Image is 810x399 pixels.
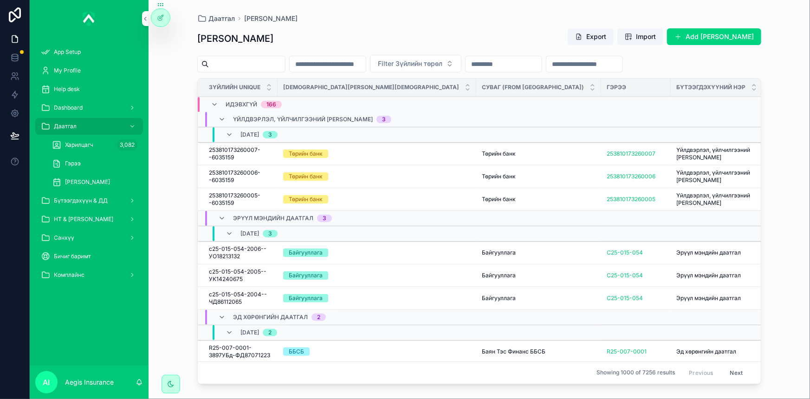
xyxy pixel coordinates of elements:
div: 3 [323,215,326,222]
span: [PERSON_NAME] [65,178,110,186]
span: Help desk [54,85,80,93]
a: 253810173260005 [607,196,665,203]
div: ББСБ [289,347,304,356]
span: Import [636,32,656,41]
span: Бүтээгдэхүүний нэр [676,84,745,91]
a: Байгууллага [482,249,596,256]
a: Эрүүл мэндийн даатгал [676,249,757,256]
a: Баян Тэс Финанс ББСБ [482,348,596,355]
a: C25-015-054 [607,294,643,302]
span: Суваг (from [GEOGRAPHIC_DATA]) [482,84,584,91]
a: C25-015-054 [607,294,665,302]
span: 253810173260007 [607,150,655,157]
span: Гэрээ [607,84,626,91]
a: Байгууллага [283,294,471,302]
a: ББСБ [283,347,471,356]
a: Төрийн банк [482,196,596,203]
a: Даатгал [197,14,235,23]
a: 253810173260006--6035159 [209,169,272,184]
div: Төрийн банк [289,150,323,158]
span: 253810173260005--6035159 [209,192,272,207]
span: Байгууллага [482,249,516,256]
a: Төрийн банк [283,172,471,181]
a: Комплайнс [35,267,143,283]
span: Үйлдвэрлэл, үйлчилгээний [PERSON_NAME] [676,192,757,207]
a: Help desk [35,81,143,98]
a: R25-007-0001 [607,348,647,355]
a: НТ & [PERSON_NAME] [35,211,143,228]
a: Бичиг баримт [35,248,143,265]
a: Төрийн банк [482,173,596,180]
a: Төрийн банк [482,150,596,157]
a: Бүтээгдэхүүн & ДД [35,192,143,209]
span: Showing 1000 of 7256 results [596,369,675,377]
a: [PERSON_NAME] [46,174,143,190]
a: C25-015-054 [607,272,665,279]
a: Үйлдвэрлэл, үйлчилгээний [PERSON_NAME] [676,146,757,161]
span: Filter Зүйлийн төрөл [378,59,442,68]
span: [DEMOGRAPHIC_DATA][PERSON_NAME][DEMOGRAPHIC_DATA] [283,84,459,91]
div: 3 [268,131,272,138]
span: C25-015-054 [607,272,643,279]
span: Баян Тэс Финанс ББСБ [482,348,545,355]
h1: [PERSON_NAME] [197,32,273,45]
a: 253810173260005 [607,196,655,203]
span: Эрүүл мэндийн даатгал [233,215,313,222]
a: Харилцагч3,082 [46,137,143,153]
a: c25-015-054-2006--УО18213132 [209,245,272,260]
div: Байгууллага [289,294,323,302]
img: App logo [83,11,96,26]
div: Байгууллага [289,249,323,257]
a: C25-015-054 [607,249,643,256]
span: [DATE] [240,329,259,336]
span: Санхүү [54,234,74,242]
a: Эрүүл мэндийн даатгал [676,272,757,279]
div: scrollable content [30,37,149,295]
p: Aegis Insurance [65,378,114,387]
span: Үйлдвэрлэл, үйлчилгээний [PERSON_NAME] [233,116,373,124]
a: Байгууллага [283,271,471,280]
a: App Setup [35,44,143,60]
a: Төрийн банк [283,195,471,203]
span: Төрийн банк [482,150,516,157]
span: Эрүүл мэндийн даатгал [676,249,741,256]
span: 253810173260007--6035159 [209,146,272,161]
a: 253810173260006 [607,173,655,180]
a: Даатгал [35,118,143,135]
div: 2 [317,314,320,321]
span: Байгууллага [482,272,516,279]
span: Эрүүл мэндийн даатгал [676,272,741,279]
button: Add [PERSON_NAME] [667,28,761,45]
div: 2 [268,329,272,336]
div: 3 [382,116,386,124]
div: 3 [268,230,272,237]
div: Байгууллага [289,271,323,280]
a: Эрүүл мэндийн даатгал [676,294,757,302]
span: Төрийн банк [482,173,516,180]
span: Идэвхгүй [226,101,257,109]
a: [PERSON_NAME] [244,14,298,23]
span: Гэрээ [65,160,81,167]
a: Байгууллага [283,249,471,257]
span: Бүтээгдэхүүн & ДД [54,197,108,204]
a: Үйлдвэрлэл, үйлчилгээний [PERSON_NAME] [676,169,757,184]
a: Эд хөрөнгийн даатгал [676,348,757,355]
span: [DATE] [240,131,259,138]
a: Байгууллага [482,294,596,302]
span: Даатгал [208,14,235,23]
span: Эд хөрөнгийн даатгал [676,348,736,355]
a: c25-015-054-2005--УК14240675 [209,268,272,283]
span: Төрийн банк [482,196,516,203]
span: c25-015-054-2004--ЧД86112065 [209,291,272,306]
div: 166 [266,101,276,109]
a: Төрийн банк [283,150,471,158]
span: R25-007-0001-3897УБд-ФД87071223 [209,344,272,359]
